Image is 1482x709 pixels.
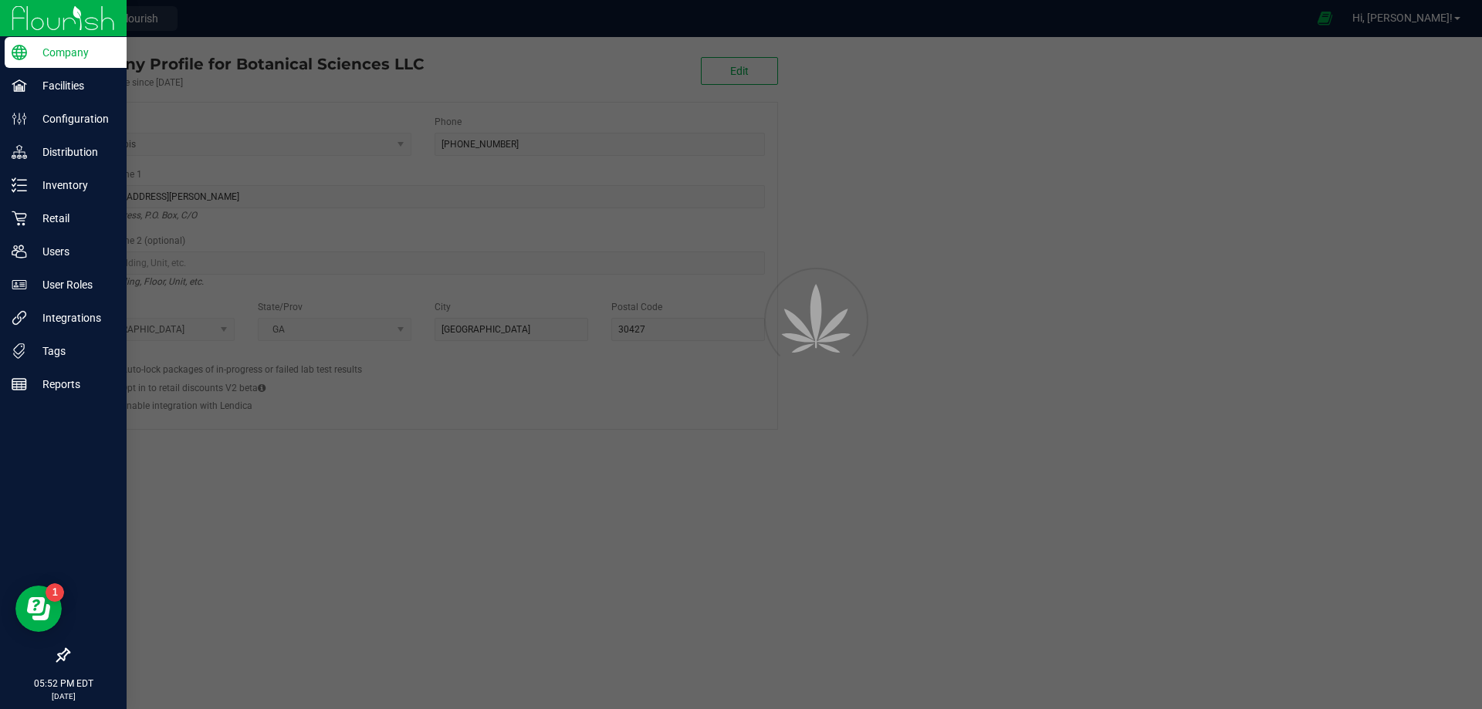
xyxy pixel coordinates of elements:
[27,342,120,360] p: Tags
[27,275,120,294] p: User Roles
[12,376,27,392] inline-svg: Reports
[27,242,120,261] p: Users
[12,45,27,60] inline-svg: Company
[12,343,27,359] inline-svg: Tags
[27,309,120,327] p: Integrations
[7,690,120,702] p: [DATE]
[12,244,27,259] inline-svg: Users
[27,176,120,194] p: Inventory
[15,586,62,632] iframe: Resource center
[27,209,120,228] p: Retail
[7,677,120,690] p: 05:52 PM EDT
[12,111,27,127] inline-svg: Configuration
[27,143,120,161] p: Distribution
[27,76,120,95] p: Facilities
[27,375,120,393] p: Reports
[12,277,27,292] inline-svg: User Roles
[12,78,27,93] inline-svg: Facilities
[12,177,27,193] inline-svg: Inventory
[12,310,27,326] inline-svg: Integrations
[12,144,27,160] inline-svg: Distribution
[27,43,120,62] p: Company
[12,211,27,226] inline-svg: Retail
[27,110,120,128] p: Configuration
[46,583,64,602] iframe: Resource center unread badge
